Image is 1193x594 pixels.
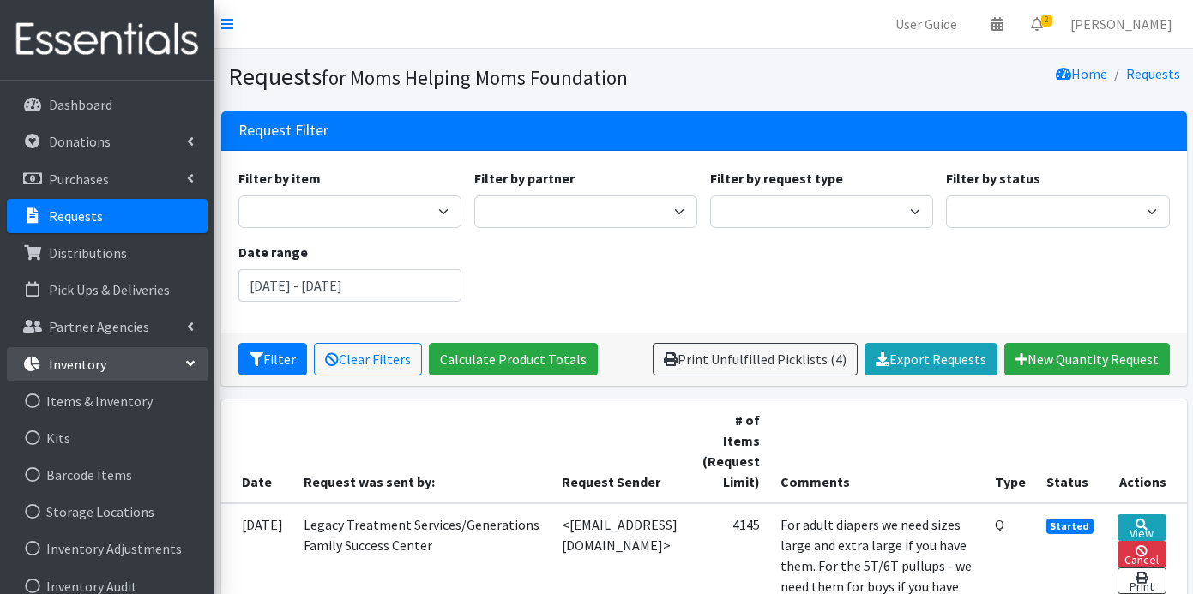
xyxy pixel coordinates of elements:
a: Distributions [7,236,208,270]
p: Purchases [49,171,109,188]
th: Actions [1107,399,1186,503]
small: for Moms Helping Moms Foundation [322,65,628,90]
a: Export Requests [865,343,997,375]
a: View [1118,514,1166,541]
a: Purchases [7,162,208,196]
a: Home [1056,65,1107,82]
a: Dashboard [7,87,208,122]
label: Date range [238,242,308,262]
a: Print [1118,567,1166,594]
a: Partner Agencies [7,309,208,344]
img: HumanEssentials [7,11,208,69]
th: Date [221,399,293,503]
input: January 1, 2011 - December 31, 2011 [238,269,461,302]
p: Dashboard [49,96,112,113]
label: Filter by item [238,168,321,189]
a: 2 [1017,7,1057,41]
a: Requests [1126,65,1180,82]
a: Print Unfulfilled Picklists (4) [653,343,858,375]
a: Barcode Items [7,458,208,492]
a: Storage Locations [7,495,208,529]
a: Pick Ups & Deliveries [7,273,208,307]
th: Request Sender [551,399,691,503]
th: Type [985,399,1036,503]
h3: Request Filter [238,122,328,140]
button: Filter [238,343,307,375]
a: Calculate Product Totals [429,343,598,375]
a: Items & Inventory [7,384,208,418]
a: Clear Filters [314,343,422,375]
th: # of Items (Request Limit) [691,399,770,503]
a: Inventory [7,347,208,381]
a: Kits [7,421,208,455]
p: Donations [49,133,111,150]
a: Cancel [1118,541,1166,567]
a: [PERSON_NAME] [1057,7,1186,41]
a: Inventory Adjustments [7,531,208,566]
a: Donations [7,124,208,159]
a: Requests [7,199,208,233]
p: Inventory [49,356,106,373]
p: Partner Agencies [49,318,149,335]
span: Started [1046,519,1094,534]
a: New Quantity Request [1004,343,1170,375]
p: Pick Ups & Deliveries [49,281,170,298]
h1: Requests [228,62,698,92]
abbr: Quantity [995,516,1004,533]
th: Comments [770,399,984,503]
a: User Guide [882,7,971,41]
label: Filter by request type [710,168,843,189]
label: Filter by partner [474,168,575,189]
p: Requests [49,207,103,225]
label: Filter by status [946,168,1040,189]
th: Status [1036,399,1108,503]
th: Request was sent by: [293,399,551,503]
p: Distributions [49,244,127,261]
span: 2 [1041,15,1052,27]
